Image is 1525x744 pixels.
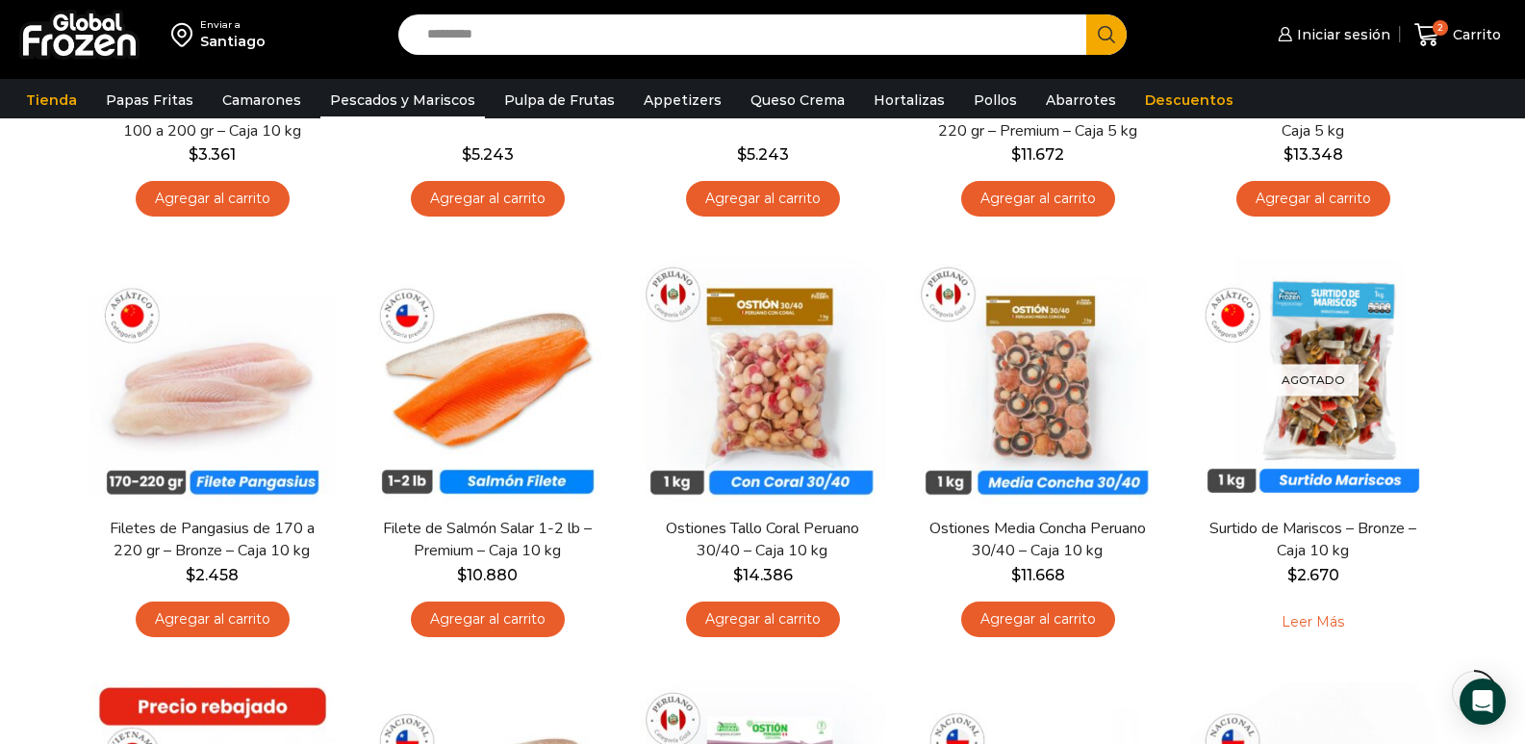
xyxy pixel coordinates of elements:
a: Agregar al carrito: “Filete de Salmón Salar 1-2 lb – Premium - Caja 10 kg” [411,602,565,637]
a: Hortalizas [864,82,954,118]
a: 2 Carrito [1410,13,1506,58]
a: Surtido de Mariscos – Bronze – Caja 10 kg [1202,518,1423,562]
button: Search button [1086,14,1127,55]
bdi: 13.348 [1284,145,1343,164]
a: Agregar al carrito: “Filetes de Pangasius de 170 a 220 gr - Bronze - Caja 10 kg” [136,602,290,637]
bdi: 11.672 [1011,145,1064,164]
a: Pescados y Mariscos [320,82,485,118]
a: Pulpa de Frutas [495,82,624,118]
bdi: 3.361 [189,145,236,164]
div: Enviar a [200,18,266,32]
a: Jaiba Desmenuzada Cocida – Caja 5 kg [1202,97,1423,141]
a: Agregar al carrito: “Salmón en Porciones de 180 a 220 gr - Premium - Caja 5 kg” [961,181,1115,217]
a: Tienda [16,82,87,118]
img: address-field-icon.svg [171,18,200,51]
div: Open Intercom Messenger [1460,679,1506,725]
bdi: 14.386 [733,566,793,584]
a: Iniciar sesión [1273,15,1390,54]
a: Camarones [213,82,311,118]
span: $ [733,566,743,584]
span: $ [186,566,195,584]
bdi: 10.880 [457,566,518,584]
a: Ostiones Tallo Coral Peruano 30/40 – Caja 10 kg [651,518,873,562]
a: Leé más sobre “Surtido de Mariscos - Bronze - Caja 10 kg” [1252,602,1374,642]
span: $ [1011,145,1021,164]
bdi: 5.243 [462,145,514,164]
p: Agotado [1268,365,1359,397]
a: Abarrotes [1036,82,1126,118]
a: Filete de Salmón Salar 1-2 lb – Premium – Caja 10 kg [376,518,597,562]
a: Agregar al carrito: “Jaiba Desmenuzada Cocida - Caja 5 kg” [1236,181,1390,217]
bdi: 5.243 [737,145,789,164]
span: $ [737,145,747,164]
a: Filetes de Pangasius de 170 a 220 gr – Bronze – Caja 10 kg [101,518,322,562]
a: Agregar al carrito: “Vainas de Calamar - Caja 10 kg” [686,181,840,217]
span: 2 [1433,20,1448,36]
a: Agregar al carrito: “Anillos de Calamar - Caja 10 kg” [411,181,565,217]
a: Agregar al carrito: “Ostiones Tallo Coral Peruano 30/40 - Caja 10 kg” [686,602,840,637]
a: Agregar al carrito: “Ostiones Media Concha Peruano 30/40 - Caja 10 kg” [961,602,1115,637]
span: $ [462,145,471,164]
a: Papas Fritas [96,82,203,118]
span: $ [457,566,467,584]
a: Filetes de Merluza Hubbsi de 100 a 200 gr – Caja 10 kg [101,97,322,141]
a: Descuentos [1135,82,1243,118]
span: $ [1284,145,1293,164]
a: Salmón en Porciones de 180 a 220 gr – Premium – Caja 5 kg [927,97,1148,141]
a: Appetizers [634,82,731,118]
bdi: 2.670 [1287,566,1339,584]
a: Agregar al carrito: “Filetes de Merluza Hubbsi de 100 a 200 gr – Caja 10 kg” [136,181,290,217]
span: Carrito [1448,25,1501,44]
bdi: 11.668 [1011,566,1065,584]
div: Santiago [200,32,266,51]
bdi: 2.458 [186,566,239,584]
span: Iniciar sesión [1292,25,1390,44]
span: $ [1287,566,1297,584]
span: $ [1011,566,1021,584]
a: Queso Crema [741,82,854,118]
a: Pollos [964,82,1027,118]
a: Ostiones Media Concha Peruano 30/40 – Caja 10 kg [927,518,1148,562]
span: $ [189,145,198,164]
